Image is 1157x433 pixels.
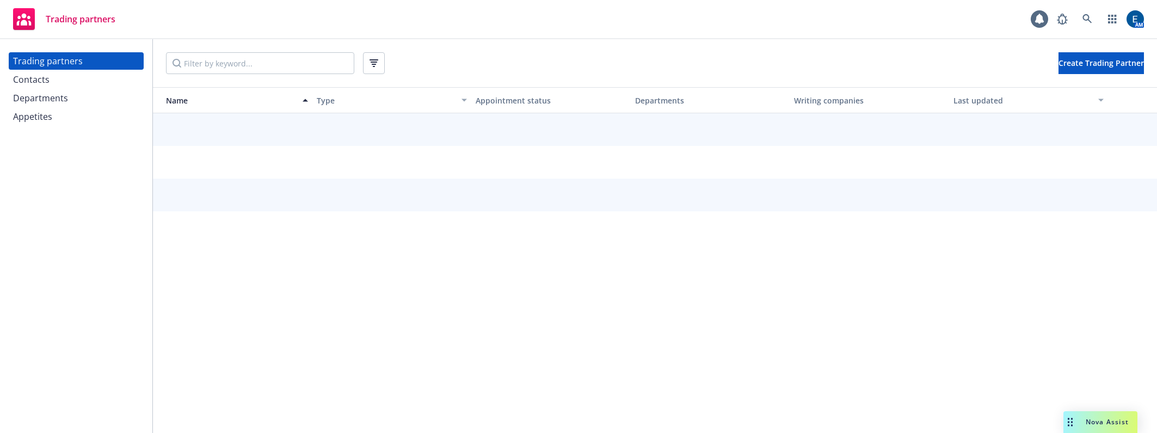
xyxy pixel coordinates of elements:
[1127,10,1144,28] img: photo
[1051,8,1073,30] a: Report a Bug
[157,95,296,106] div: Name
[1101,8,1123,30] a: Switch app
[1058,52,1144,74] button: Create Trading Partner
[635,95,786,106] div: Departments
[471,87,631,113] button: Appointment status
[13,89,68,107] div: Departments
[1063,411,1077,433] div: Drag to move
[9,89,144,107] a: Departments
[953,95,1092,106] div: Last updated
[13,52,83,70] div: Trading partners
[9,4,120,34] a: Trading partners
[9,71,144,88] a: Contacts
[794,95,945,106] div: Writing companies
[312,87,472,113] button: Type
[1076,8,1098,30] a: Search
[46,15,115,23] span: Trading partners
[1086,417,1129,426] span: Nova Assist
[476,95,626,106] div: Appointment status
[949,87,1109,113] button: Last updated
[631,87,790,113] button: Departments
[790,87,949,113] button: Writing companies
[13,108,52,125] div: Appetites
[9,52,144,70] a: Trading partners
[9,108,144,125] a: Appetites
[13,71,50,88] div: Contacts
[1063,411,1137,433] button: Nova Assist
[166,52,354,74] input: Filter by keyword...
[1058,58,1144,68] span: Create Trading Partner
[153,87,312,113] button: Name
[317,95,456,106] div: Type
